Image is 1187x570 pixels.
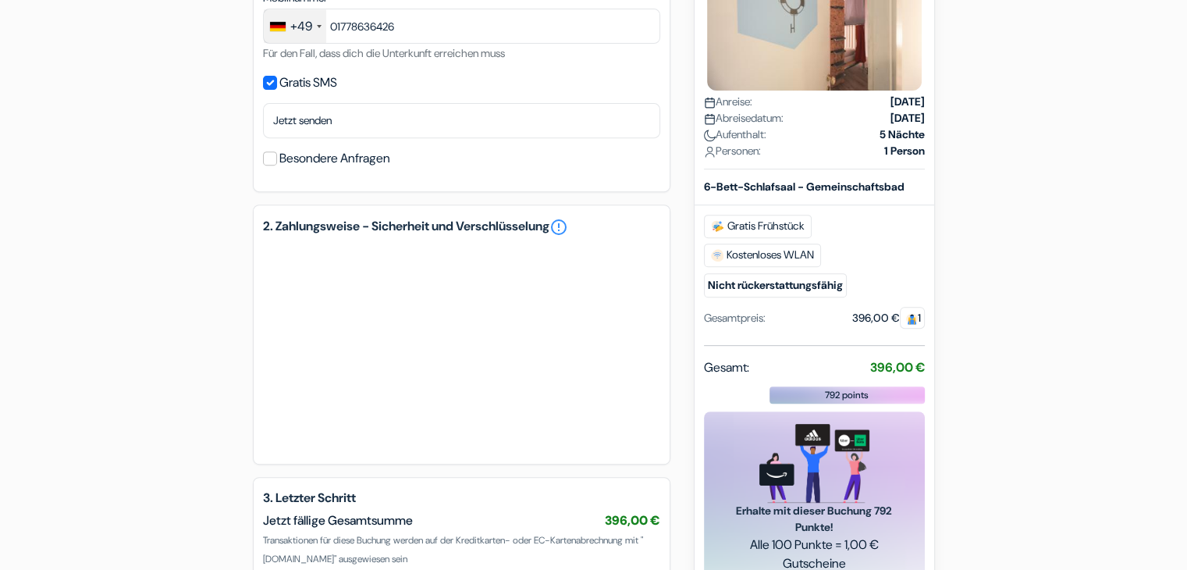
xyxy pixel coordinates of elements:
[711,220,724,233] img: free_breakfast.svg
[880,126,925,143] strong: 5 Nächte
[704,244,821,267] span: Kostenloses WLAN
[825,388,869,402] span: 792 points
[704,143,761,159] span: Personen:
[263,490,660,505] h5: 3. Letzter Schritt
[704,310,766,326] div: Gesamtpreis:
[711,249,723,262] img: free_wifi.svg
[890,94,925,110] strong: [DATE]
[279,258,645,436] iframe: Sicherer Eingaberahmen für Zahlungen
[704,215,812,238] span: Gratis Frühstück
[704,126,766,143] span: Aufenthalt:
[704,146,716,158] img: user_icon.svg
[263,46,505,60] small: Für den Fall, dass dich die Unterkunft erreichen muss
[704,113,716,125] img: calendar.svg
[704,273,847,297] small: Nicht rückerstattungsfähig
[290,17,312,36] div: +49
[704,180,904,194] b: 6-Bett-Schlafsaal - Gemeinschaftsbad
[263,218,660,237] h5: 2. Zahlungsweise - Sicherheit und Verschlüsselung
[759,424,869,503] img: gift_card_hero_new.png
[890,110,925,126] strong: [DATE]
[906,313,918,325] img: guest.svg
[704,97,716,109] img: calendar.svg
[723,502,906,535] span: Erhalte mit dieser Buchung 792 Punkte!
[263,512,413,529] span: Jetzt fällige Gesamtsumme
[900,307,925,329] span: 1
[263,534,643,565] span: Transaktionen für diese Buchung werden auf der Kreditkarten- oder EC-Kartenabrechnung mit "[DOMAI...
[704,358,749,377] span: Gesamt:
[279,72,337,94] label: Gratis SMS
[263,9,660,44] input: 1512 3456789
[264,9,326,43] div: Germany (Deutschland): +49
[852,310,925,326] div: 396,00 €
[279,148,390,169] label: Besondere Anfragen
[704,110,784,126] span: Abreisedatum:
[870,359,925,376] strong: 396,00 €
[605,512,660,529] span: 396,00 €
[704,94,752,110] span: Anreise:
[549,218,568,237] a: error_outline
[704,130,716,141] img: moon.svg
[884,143,925,159] strong: 1 Person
